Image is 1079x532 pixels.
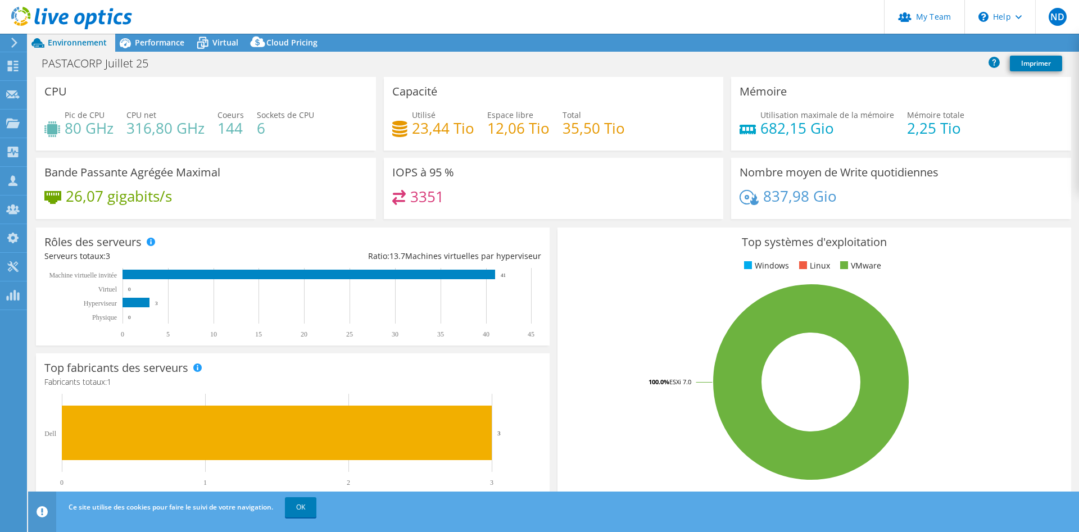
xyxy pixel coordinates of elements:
span: Cloud Pricing [266,37,318,48]
text: 35 [437,330,444,338]
text: Dell [44,430,56,438]
text: 41 [501,272,506,278]
span: Pic de CPU [65,110,105,120]
h4: 682,15 Gio [760,122,894,134]
text: 25 [346,330,353,338]
h3: Mémoire [740,85,787,98]
span: 1 [107,376,111,387]
span: Espace libre [487,110,533,120]
text: Hyperviseur [84,299,117,307]
h3: CPU [44,85,67,98]
text: 40 [483,330,489,338]
h3: Bande Passante Agrégée Maximal [44,166,220,179]
li: Windows [741,260,789,272]
h3: Rôles des serveurs [44,236,142,248]
text: 30 [392,330,398,338]
h4: 6 [257,122,314,134]
text: 0 [128,287,131,292]
span: Coeurs [217,110,244,120]
span: Virtual [212,37,238,48]
span: CPU net [126,110,156,120]
tspan: 100.0% [649,378,669,386]
text: 15 [255,330,262,338]
text: Physique [92,313,117,321]
li: VMware [837,260,881,272]
span: 3 [106,251,110,261]
h4: Fabricants totaux: [44,376,541,388]
span: Utilisation maximale de la mémoire [760,110,894,120]
a: OK [285,497,316,517]
h4: 80 GHz [65,122,114,134]
h3: Capacité [392,85,437,98]
h3: Top systèmes d'exploitation [566,236,1063,248]
span: Sockets de CPU [257,110,314,120]
h4: 316,80 GHz [126,122,205,134]
h4: 12,06 Tio [487,122,550,134]
span: Performance [135,37,184,48]
span: ND [1049,8,1067,26]
span: Ce site utilise des cookies pour faire le suivi de votre navigation. [69,502,273,512]
li: Linux [796,260,830,272]
span: Utilisé [412,110,436,120]
h3: IOPS à 95 % [392,166,454,179]
h4: 3351 [410,190,444,203]
h4: 35,50 Tio [563,122,625,134]
h3: Nombre moyen de Write quotidiennes [740,166,939,179]
text: 0 [60,479,64,486]
span: Mémoire totale [907,110,964,120]
div: Serveurs totaux: [44,250,293,262]
h4: 2,25 Tio [907,122,964,134]
h4: 26,07 gigabits/s [66,190,172,202]
text: 5 [166,330,170,338]
div: Ratio: Machines virtuelles par hyperviseur [293,250,541,262]
text: Virtuel [98,285,117,293]
h3: Top fabricants des serveurs [44,362,188,374]
h1: PASTACORP Juillet 25 [37,57,166,70]
tspan: Machine virtuelle invitée [49,271,117,279]
span: 13.7 [389,251,405,261]
span: Total [563,110,581,120]
text: 3 [155,301,158,306]
h4: 837,98 Gio [763,190,837,202]
text: 20 [301,330,307,338]
span: Environnement [48,37,107,48]
text: 0 [128,315,131,320]
text: 10 [210,330,217,338]
tspan: ESXi 7.0 [669,378,691,386]
a: Imprimer [1010,56,1062,71]
text: 1 [203,479,207,486]
text: 2 [347,479,350,486]
h4: 144 [217,122,244,134]
text: 45 [528,330,534,338]
text: 3 [497,430,501,436]
h4: 23,44 Tio [412,122,474,134]
svg: \n [978,12,989,22]
text: 0 [121,330,124,338]
text: 3 [490,479,493,486]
